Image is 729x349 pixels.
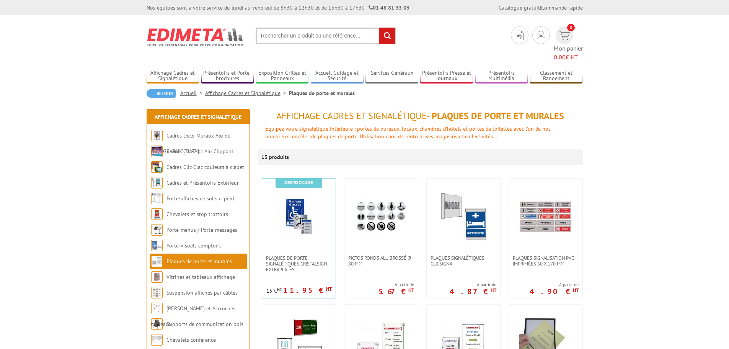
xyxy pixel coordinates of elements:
div: | [499,4,583,11]
a: Affichage Cadres et Signalétique [205,90,289,97]
img: Cimaises et Accroches tableaux [151,303,163,314]
a: Retour [147,89,176,98]
img: Cadres Clic-Clac couleurs à clapet [151,161,163,173]
sup: HT [408,287,414,293]
a: Accueil Guidage et Sécurité [311,70,364,82]
a: Chevalets conférence [166,336,216,343]
img: Porte-menus / Porte-messages [151,224,163,236]
img: devis rapide [537,31,545,40]
p: 15 € [266,288,282,294]
input: Rechercher un produit ou une référence... [256,28,396,44]
a: Catalogue gratuit [499,4,540,11]
span: Plaques signalétiques ClicSign® [431,255,496,267]
strong: 01 46 81 33 03 [369,4,409,11]
img: Cadres et Présentoirs Extérieur [151,177,163,188]
img: Plaques de porte signalétiques CristalSign – extraplates [272,190,326,244]
a: Cadres Clic-Clac Alu Clippant [166,148,233,155]
a: Chevalets et stop trottoirs [166,211,228,218]
a: Cadres Clic-Clac couleurs à clapet [166,164,244,170]
img: Plaques signalétiques ClicSign® [437,190,490,244]
a: Pictos ronds alu brossé Ø 80 mm [344,255,418,267]
img: devis rapide [559,31,570,40]
input: rechercher [379,28,395,44]
h1: - Plaques de porte et murales [258,111,583,121]
font: Equipez votre signalétique intérieure : portes de bureaux, locaux, chambres d'hôtels et portes de... [265,125,551,140]
span: Affichage Cadres et Signalétique [276,110,427,122]
a: Supports de communication bois [166,321,243,328]
a: Porte-visuels comptoirs [166,242,222,249]
a: Services Généraux [365,70,418,82]
a: Affichage Cadres et Signalétique [147,70,199,82]
a: Classement et Rangement [530,70,583,82]
a: Plaques signalisation PVC imprimées 50 x 170 mm [509,255,582,267]
span: A partir de [378,282,414,288]
a: devis rapide 0 Mon panier 0,00€ HT [554,26,583,62]
a: Présentoirs Multimédia [475,70,528,82]
a: Porte-affiches de sol sur pied [166,195,234,202]
a: Plaques de porte signalétiques CristalSign – extraplates [262,255,336,272]
span: € HT [554,53,583,62]
a: Plaques de porte et murales [166,258,232,265]
img: devis rapide [516,31,524,40]
img: Vitrines et tableaux affichage [151,271,163,283]
div: Nos équipes sont à votre service du lundi au vendredi de 8h30 à 12h30 et de 13h30 à 17h30 [147,4,409,11]
p: 11.95 € [283,288,332,293]
b: Destockage [284,179,313,186]
sup: HT [573,287,579,293]
span: Plaques signalisation PVC imprimées 50 x 170 mm [513,255,579,267]
a: Exposition Grilles et Panneaux [256,70,309,82]
a: Accueil [180,90,205,97]
span: 0 [567,24,575,31]
sup: HT [277,287,282,292]
img: Chevalets conférence [151,334,163,346]
span: Mon panier [554,44,583,62]
a: Suspension affiches par câbles [166,289,238,296]
a: Porte-menus / Porte-messages [166,226,237,233]
p: 4.87 € [450,289,496,294]
img: Chevalets et stop trottoirs [151,208,163,220]
a: Plaques signalétiques ClicSign® [427,255,500,267]
a: Présentoirs et Porte-brochures [201,70,254,82]
span: 0,00 [554,53,566,61]
img: Porte-affiches de sol sur pied [151,193,163,204]
img: Pictos ronds alu brossé Ø 80 mm [354,190,408,244]
img: Cadres Deco Muraux Alu ou Bois [151,130,163,141]
span: Pictos ronds alu brossé Ø 80 mm [348,255,414,267]
a: Cadres et Présentoirs Extérieur [166,179,239,186]
span: Plaques de porte signalétiques CristalSign – extraplates [266,255,332,272]
a: Affichage Cadres et Signalétique [155,113,241,120]
a: Cadres Deco Muraux Alu ou [GEOGRAPHIC_DATA] [151,132,231,155]
span: A partir de [450,282,496,288]
p: 5.67 € [378,289,414,294]
img: Porte-visuels comptoirs [151,240,163,251]
img: Edimeta [147,23,244,51]
sup: HT [326,286,332,292]
p: 13 produits [261,149,290,165]
a: Présentoirs Presse et Journaux [420,70,473,82]
li: Plaques de porte et murales [289,89,355,97]
span: A partir de [530,282,579,288]
sup: HT [491,287,496,293]
img: Plaques signalisation PVC imprimées 50 x 170 mm [519,190,572,244]
p: 4.90 € [530,289,579,294]
a: Vitrines et tableaux affichage [166,274,235,280]
img: Suspension affiches par câbles [151,287,163,298]
a: [PERSON_NAME] et Accroches tableaux [151,305,235,328]
a: Commande rapide [541,4,583,11]
img: Plaques de porte et murales [151,256,163,267]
